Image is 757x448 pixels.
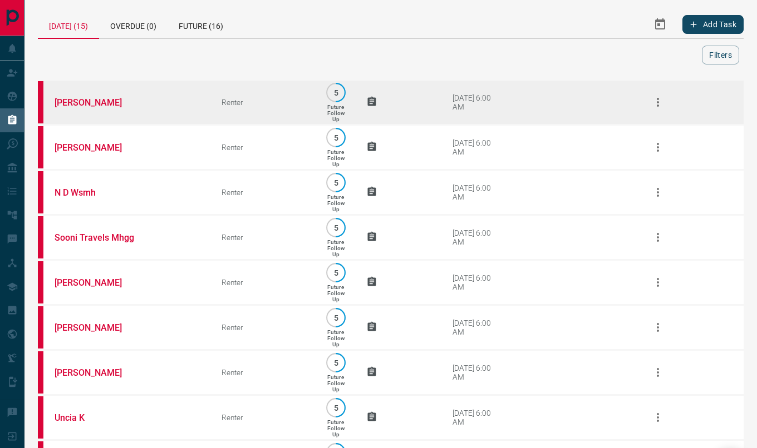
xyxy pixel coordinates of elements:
[222,98,305,107] div: Renter
[327,104,345,122] p: Future Follow Up
[702,46,739,64] button: Filters
[222,143,305,152] div: Renter
[55,187,138,198] a: N D Wsmh
[327,194,345,212] p: Future Follow Up
[327,284,345,302] p: Future Follow Up
[38,171,43,213] div: property.ca
[453,228,500,246] div: [DATE] 6:00 AM
[453,138,500,156] div: [DATE] 6:00 AM
[55,367,138,378] a: [PERSON_NAME]
[38,11,99,39] div: [DATE] (15)
[453,318,500,336] div: [DATE] 6:00 AM
[38,81,43,123] div: property.ca
[222,368,305,377] div: Renter
[222,278,305,287] div: Renter
[55,412,138,423] a: Uncia K
[327,419,345,437] p: Future Follow Up
[327,149,345,167] p: Future Follow Up
[168,11,234,38] div: Future (16)
[222,233,305,242] div: Renter
[332,133,340,142] p: 5
[332,359,340,367] p: 5
[38,306,43,349] div: property.ca
[55,322,138,333] a: [PERSON_NAME]
[453,93,500,111] div: [DATE] 6:00 AM
[453,183,500,201] div: [DATE] 6:00 AM
[332,178,340,187] p: 5
[453,273,500,291] div: [DATE] 6:00 AM
[453,409,500,426] div: [DATE] 6:00 AM
[38,261,43,303] div: property.ca
[222,188,305,197] div: Renter
[327,374,345,392] p: Future Follow Up
[55,232,138,243] a: Sooni Travels Mhgg
[453,364,500,381] div: [DATE] 6:00 AM
[55,97,138,108] a: [PERSON_NAME]
[332,223,340,232] p: 5
[327,329,345,347] p: Future Follow Up
[332,268,340,277] p: 5
[332,88,340,97] p: 5
[327,239,345,257] p: Future Follow Up
[99,11,168,38] div: Overdue (0)
[222,323,305,332] div: Renter
[38,351,43,394] div: property.ca
[38,216,43,258] div: property.ca
[38,126,43,168] div: property.ca
[682,15,744,34] button: Add Task
[647,11,674,38] button: Select Date Range
[332,404,340,412] p: 5
[55,277,138,288] a: [PERSON_NAME]
[55,142,138,153] a: [PERSON_NAME]
[38,396,43,439] div: property.ca
[332,313,340,322] p: 5
[222,413,305,422] div: Renter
